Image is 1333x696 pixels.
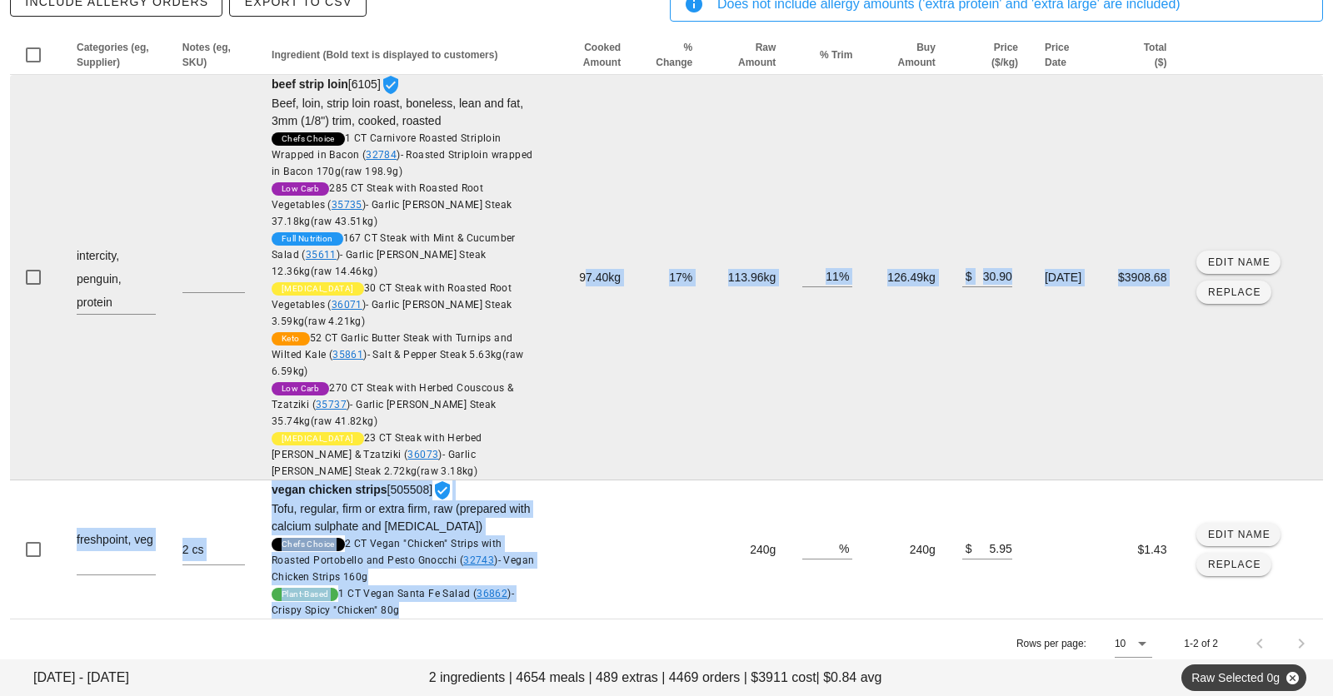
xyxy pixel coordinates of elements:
button: Replace [1196,553,1271,576]
strong: beef strip loin [272,77,348,91]
span: 97.40kg [579,271,621,284]
span: - Salt & Pepper Steak 5.63kg [272,349,523,377]
span: [6105] [272,77,537,480]
a: 36073 [407,449,438,460]
span: 1 CT Carnivore Roasted Striploin Wrapped in Bacon ( ) [272,132,532,177]
th: Buy Amount: Not sorted. Activate to sort ascending. [866,35,948,75]
span: Price ($/kg) [991,42,1018,68]
th: % Change: Not sorted. Activate to sort ascending. [634,35,706,75]
a: 32784 [366,149,397,161]
span: Notes (eg, SKU) [182,42,231,68]
span: (raw 4.21kg) [304,316,365,327]
a: 35735 [332,199,362,211]
span: % Trim [820,49,852,61]
a: 35611 [306,249,337,261]
div: $ [962,537,972,559]
a: 35861 [332,349,363,360]
span: (raw 41.82kg) [311,415,377,427]
span: (raw 14.46kg) [311,266,377,277]
span: 270 CT Steak with Herbed Couscous & Tzatziki ( ) [272,382,513,427]
span: $3908.68 [1118,271,1166,284]
span: 30 CT Steak with Roasted Root Vegetables ( ) [272,282,512,327]
span: Full Nutrition [282,232,333,246]
span: - Garlic [PERSON_NAME] Steak 37.18kg [272,199,512,227]
span: Chefs Choice [282,132,335,146]
span: Edit Name [1207,256,1271,268]
th: Price ($/kg): Not sorted. Activate to sort ascending. [949,35,1031,75]
span: Plant-Based [282,588,328,601]
span: [MEDICAL_DATA] [282,282,354,296]
span: Buy Amount [898,42,936,68]
button: Close [1285,670,1300,685]
span: Price Date [1045,42,1069,68]
a: 36862 [477,588,507,599]
span: (raw 3.18kg) [417,465,477,477]
span: Replace [1207,559,1261,570]
a: 32743 [463,554,494,566]
td: 240g [866,480,948,619]
span: Categories (eg, Supplier) [77,42,149,68]
span: Beef, loin, strip loin roast, boneless, lean and fat, 3mm (1/8") trim, cooked, roasted [272,97,523,127]
td: 240g [706,480,789,619]
span: Keto [282,332,300,346]
span: $1.43 [1137,543,1166,556]
span: Replace [1207,286,1261,298]
button: Replace [1196,281,1271,304]
span: (raw 198.9g) [341,166,402,177]
span: Low Carb [282,382,319,395]
span: Tofu, regular, firm or extra firm, raw (prepared with calcium sulphate and [MEDICAL_DATA]) [272,502,530,533]
span: Raw Selected 0g [1191,664,1296,691]
span: Edit Name [1207,529,1271,540]
span: - Garlic [PERSON_NAME] Steak 12.36kg [272,249,486,277]
span: 52 CT Garlic Butter Steak with Turnips and Wilted Kale ( ) [272,332,523,377]
span: 1 CT Vegan Santa Fe Salad ( ) [272,588,514,616]
span: 167 CT Steak with Mint & Cucumber Salad ( ) [272,232,516,277]
th: Ingredient (Bold text is displayed to customers): Not sorted. Activate to sort ascending. [258,35,550,75]
span: Total ($) [1144,42,1167,68]
div: % [839,537,852,559]
th: Total ($): Not sorted. Activate to sort ascending. [1103,35,1180,75]
div: 10Rows per page: [1115,630,1152,657]
td: 113.96kg [706,75,789,480]
span: 23 CT Steak with Herbed [PERSON_NAME] & Tzatziki ( ) [272,432,482,477]
th: Cooked Amount: Not sorted. Activate to sort ascending. [550,35,634,75]
div: Rows per page: [1016,619,1152,668]
span: % Change [656,42,692,68]
div: 1-2 of 2 [1184,636,1218,651]
td: [DATE] [1031,75,1103,480]
span: Chefs Choice [282,538,335,551]
th: Categories (eg, Supplier): Not sorted. Activate to sort ascending. [63,35,169,75]
span: 285 CT Steak with Roasted Root Vegetables ( ) [272,182,512,227]
a: 36071 [332,299,362,311]
span: 2 CT Vegan "Chicken" Strips with Roasted Portobello and Pesto Gnocchi ( ) [272,538,534,583]
th: Price Date: Not sorted. Activate to sort ascending. [1031,35,1103,75]
div: $ [962,265,972,286]
div: % [839,265,852,286]
span: Low Carb [282,182,319,196]
span: - Garlic [PERSON_NAME] Steak 35.74kg [272,399,497,427]
span: [505508] [272,483,537,619]
span: [MEDICAL_DATA] [282,432,354,445]
button: Edit Name [1196,251,1281,274]
td: 126.49kg [866,75,948,480]
th: Raw Amount: Not sorted. Activate to sort ascending. [706,35,789,75]
th: Notes (eg, SKU): Not sorted. Activate to sort ascending. [169,35,258,75]
span: - Roasted Striploin wrapped in Bacon 170g [272,149,532,177]
span: 17% [669,271,692,284]
th: % Trim: Not sorted. Activate to sort ascending. [789,35,866,75]
span: Ingredient (Bold text is displayed to customers) [272,49,497,61]
div: 10 [1115,636,1126,651]
button: Edit Name [1196,523,1281,546]
span: - Garlic [PERSON_NAME] Steak 3.59kg [272,299,512,327]
a: 35737 [316,399,347,410]
span: Raw Amount [738,42,776,68]
span: Cooked Amount [583,42,621,68]
strong: vegan chicken strips [272,483,387,496]
span: | $0.84 avg [816,668,882,688]
span: (raw 43.51kg) [311,216,377,227]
